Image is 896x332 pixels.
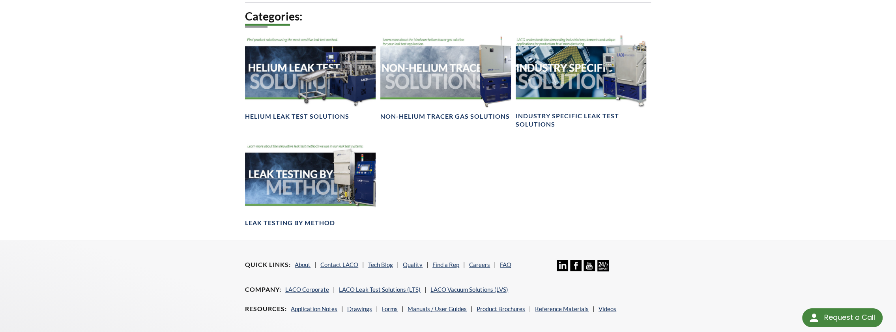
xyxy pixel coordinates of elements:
a: LACO Vacuum Solutions (LVS) [430,286,508,293]
img: round button [808,311,820,324]
a: Videos [599,305,616,312]
a: Contact LACO [320,261,358,268]
h4: Non-Helium Tracer Gas Solutions [380,112,510,121]
h4: Industry Specific Leak Test Solutions [516,112,646,129]
a: About [295,261,311,268]
a: Non-Helium Trace Solutions headerNon-Helium Tracer Gas Solutions [380,35,511,121]
h4: Leak Testing by Method [245,219,335,227]
a: Product Brochures [477,305,525,312]
a: Quality [403,261,423,268]
a: Reference Materials [535,305,589,312]
img: 24/7 Support Icon [597,260,609,271]
h2: Categories: [245,9,651,24]
a: Drawings [347,305,372,312]
a: 24/7 Support [597,265,609,272]
a: Manuals / User Guides [408,305,467,312]
a: Leak Testing by MethodLeak Testing by Method [245,142,376,228]
h4: Helium Leak Test Solutions [245,112,349,121]
a: Careers [469,261,490,268]
a: Find a Rep [432,261,459,268]
a: LACO Leak Test Solutions (LTS) [339,286,421,293]
a: Forms [382,305,398,312]
a: Industry Specific Solutions headerIndustry Specific Leak Test Solutions [516,35,646,129]
a: Application Notes [291,305,337,312]
div: Request a Call [824,308,875,326]
a: Tech Blog [368,261,393,268]
h4: Company [245,285,281,294]
h4: Resources [245,305,287,313]
a: Helium Leak Testing Solutions headerHelium Leak Test Solutions [245,35,376,121]
div: Request a Call [802,308,883,327]
a: LACO Corporate [285,286,329,293]
h4: Quick Links [245,261,291,269]
a: FAQ [500,261,511,268]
